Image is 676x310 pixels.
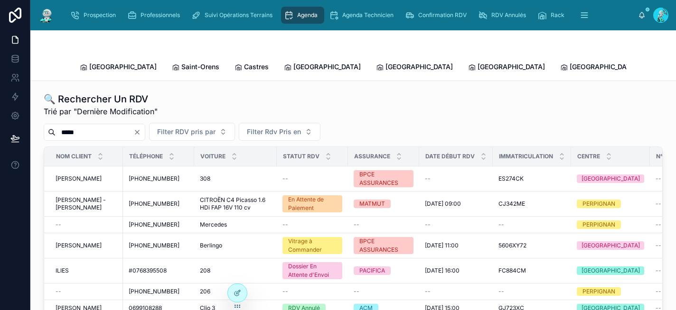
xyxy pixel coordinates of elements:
[656,175,661,182] span: --
[560,58,637,77] a: [GEOGRAPHIC_DATA]
[582,266,640,275] div: [GEOGRAPHIC_DATA]
[577,174,644,183] a: [GEOGRAPHIC_DATA]
[498,242,565,249] a: 5606XY72
[354,153,390,160] span: Assurance
[293,62,361,72] span: [GEOGRAPHIC_DATA]
[281,7,324,24] a: Agenda
[498,221,504,228] span: --
[200,242,271,249] a: Berlingo
[129,221,188,228] a: [PHONE_NUMBER]
[656,267,661,274] span: --
[491,11,526,19] span: RDV Annulés
[498,242,526,249] span: 5606XY72
[149,123,235,141] button: Select Button
[418,11,467,19] span: Confirmation RDV
[181,62,219,72] span: Saint-Orens
[425,175,431,182] span: --
[200,288,271,295] a: 206
[56,196,117,211] a: [PERSON_NAME] - [PERSON_NAME]
[354,200,413,208] a: MATMUT
[200,267,210,274] span: 208
[498,221,565,228] a: --
[288,195,337,212] div: En Attente de Paiement
[354,288,359,295] span: --
[129,288,188,295] a: [PHONE_NUMBER]
[359,170,408,187] div: BPCE ASSURANCES
[551,11,564,19] span: Rack
[239,123,320,141] button: Select Button
[282,221,342,228] a: --
[282,195,342,212] a: En Attente de Paiement
[282,175,288,182] span: --
[247,127,301,137] span: Filter Rdv Pris en
[200,196,271,211] a: CITROËN C4 Picasso 1.6 HDi FAP 16V 110 cv
[326,7,400,24] a: Agenda Technicien
[56,153,92,160] span: Nom Client
[282,288,288,295] span: --
[354,170,413,187] a: BPCE ASSURANCES
[56,242,102,249] span: [PERSON_NAME]
[385,62,453,72] span: [GEOGRAPHIC_DATA]
[282,175,342,182] a: --
[129,242,188,249] a: [PHONE_NUMBER]
[56,288,117,295] a: --
[56,175,117,182] a: [PERSON_NAME]
[63,5,638,26] div: scrollable content
[288,262,337,279] div: Dossier En Attente d'Envoi
[582,241,640,250] div: [GEOGRAPHIC_DATA]
[284,58,361,77] a: [GEOGRAPHIC_DATA]
[129,175,179,182] span: [PHONE_NUMBER]
[44,106,158,117] span: Trié par "Dernière Modification"
[354,237,413,254] a: BPCE ASSURANCES
[200,153,225,160] span: Voiture
[129,153,163,160] span: Téléphone
[200,221,271,228] a: Mercedes
[129,200,179,208] span: [PHONE_NUMBER]
[354,288,413,295] a: --
[89,62,157,72] span: [GEOGRAPHIC_DATA]
[172,58,219,77] a: Saint-Orens
[282,262,342,279] a: Dossier En Attente d'Envoi
[425,267,487,274] a: [DATE] 16:00
[656,221,661,228] span: --
[498,267,565,274] a: FC884CM
[425,175,487,182] a: --
[80,58,157,77] a: [GEOGRAPHIC_DATA]
[282,237,342,254] a: Vitrage à Commander
[133,128,145,136] button: Clear
[376,58,453,77] a: [GEOGRAPHIC_DATA]
[402,7,473,24] a: Confirmation RDV
[38,8,55,23] img: App logo
[67,7,122,24] a: Prospection
[498,200,565,208] a: CJ342ME
[475,7,533,24] a: RDV Annulés
[354,221,413,228] a: --
[56,267,69,274] span: ILIES
[56,267,117,274] a: ILIES
[129,267,188,274] a: #0768395508
[582,220,615,229] div: PERPIGNAN
[425,242,487,249] a: [DATE] 11:00
[468,58,545,77] a: [GEOGRAPHIC_DATA]
[425,200,487,208] a: [DATE] 09:00
[141,11,180,19] span: Professionnels
[570,62,637,72] span: [GEOGRAPHIC_DATA]
[577,153,600,160] span: Centre
[288,237,337,254] div: Vitrage à Commander
[129,200,188,208] a: [PHONE_NUMBER]
[499,153,553,160] span: Immatriculation
[84,11,116,19] span: Prospection
[535,7,571,24] a: Rack
[354,266,413,275] a: PACIFICA
[425,221,431,228] span: --
[425,288,487,295] a: --
[498,175,524,182] span: ES274CK
[577,200,644,208] a: PERPIGNAN
[244,62,269,72] span: Castres
[124,7,187,24] a: Professionnels
[498,175,565,182] a: ES274CK
[577,287,644,296] a: PERPIGNAN
[359,237,408,254] div: BPCE ASSURANCES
